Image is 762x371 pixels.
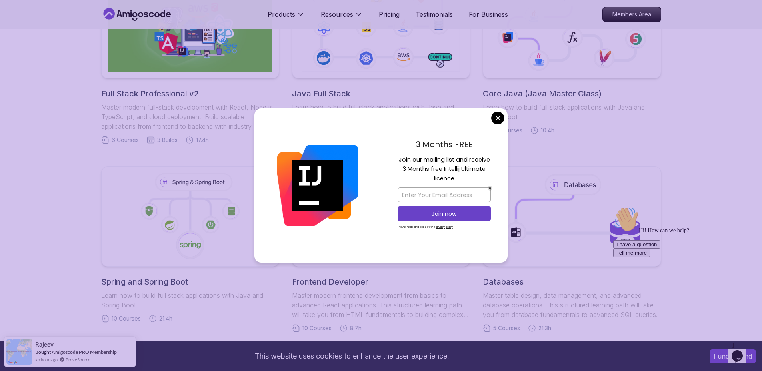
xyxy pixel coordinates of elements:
button: I have a question [3,37,50,45]
div: 👋Hi! How can we help?I have a questionTell me more [3,3,147,54]
button: Resources [321,10,363,26]
a: Spring and Spring BootLearn how to build full stack applications with Java and Spring Boot10 Cour... [101,166,279,323]
button: Accept cookies [710,349,756,363]
span: 3 Builds [157,136,178,144]
span: Bought [35,349,51,355]
a: Members Area [602,7,661,22]
h2: Full Stack Professional v2 [101,88,279,99]
span: 21.3h [538,324,551,332]
div: This website uses cookies to enhance the user experience. [6,347,698,365]
span: 8.7h [350,324,362,332]
span: an hour ago [35,356,58,363]
p: Master table design, data management, and advanced database operations. This structured learning ... [483,291,661,319]
button: Products [268,10,305,26]
span: 6 Courses [112,136,139,144]
span: 5 Courses [493,324,520,332]
button: Tell me more [3,45,40,54]
h2: Frontend Developer [292,276,470,287]
h2: Java Full Stack [292,88,470,99]
span: 10 Courses [112,315,141,323]
p: Learn how to build full stack applications with Java and Spring Boot [101,291,279,310]
h2: Spring and Spring Boot [101,276,279,287]
a: Amigoscode PRO Membership [52,349,117,355]
span: 21.4h [159,315,172,323]
iframe: chat widget [610,203,754,335]
span: 10.4h [541,126,554,134]
p: Learn how to build full stack applications with Java and Spring Boot [292,102,470,122]
h2: Core Java (Java Master Class) [483,88,661,99]
span: 10 Courses [302,324,332,332]
img: :wave: [3,3,29,29]
p: Master modern frontend development from basics to advanced React applications. This structured le... [292,291,470,319]
span: Rajeev [35,341,54,348]
a: Pricing [379,10,400,19]
a: DatabasesMaster table design, data management, and advanced database operations. This structured ... [483,166,661,332]
span: 18 Courses [493,126,522,134]
p: Master modern full-stack development with React, Node.js, TypeScript, and cloud deployment. Build... [101,102,279,131]
span: 17.4h [196,136,209,144]
iframe: chat widget [728,339,754,363]
a: Testimonials [416,10,453,19]
a: For Business [469,10,508,19]
img: provesource social proof notification image [6,339,32,365]
p: Learn how to build full stack applications with Java and Spring Boot [483,102,661,122]
a: ProveSource [66,356,90,363]
p: Products [268,10,295,19]
p: Resources [321,10,353,19]
span: Hi! How can we help? [3,24,79,30]
h2: Databases [483,276,661,287]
